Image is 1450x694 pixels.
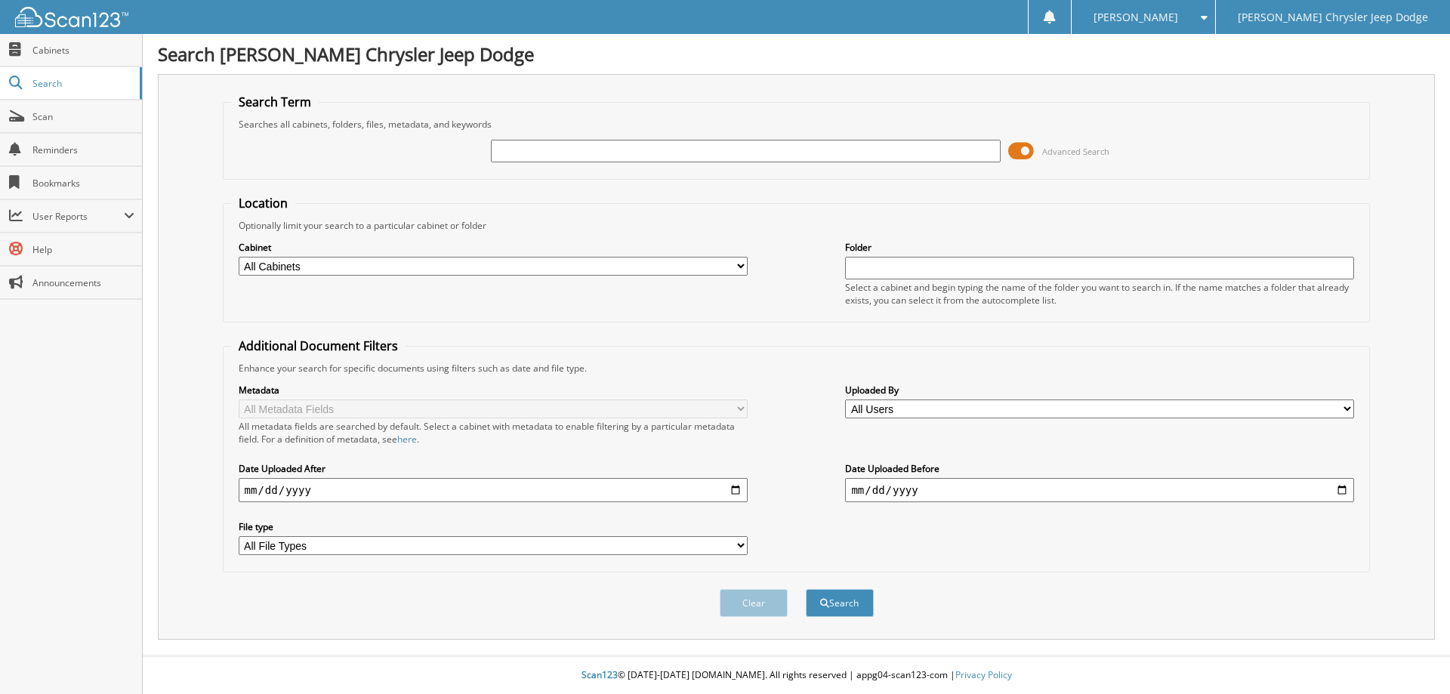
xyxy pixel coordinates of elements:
[1094,13,1178,22] span: [PERSON_NAME]
[32,143,134,156] span: Reminders
[806,589,874,617] button: Search
[720,589,788,617] button: Clear
[845,384,1354,396] label: Uploaded By
[32,77,132,90] span: Search
[845,241,1354,254] label: Folder
[231,362,1362,375] div: Enhance your search for specific documents using filters such as date and file type.
[1042,146,1109,157] span: Advanced Search
[582,668,618,681] span: Scan123
[32,243,134,256] span: Help
[231,118,1362,131] div: Searches all cabinets, folders, files, metadata, and keywords
[845,281,1354,307] div: Select a cabinet and begin typing the name of the folder you want to search in. If the name match...
[239,384,748,396] label: Metadata
[15,7,128,27] img: scan123-logo-white.svg
[32,210,124,223] span: User Reports
[239,241,748,254] label: Cabinet
[32,276,134,289] span: Announcements
[239,520,748,533] label: File type
[231,195,295,211] legend: Location
[158,42,1435,66] h1: Search [PERSON_NAME] Chrysler Jeep Dodge
[239,462,748,475] label: Date Uploaded After
[32,177,134,190] span: Bookmarks
[143,657,1450,694] div: © [DATE]-[DATE] [DOMAIN_NAME]. All rights reserved | appg04-scan123-com |
[239,420,748,446] div: All metadata fields are searched by default. Select a cabinet with metadata to enable filtering b...
[32,44,134,57] span: Cabinets
[32,110,134,123] span: Scan
[845,478,1354,502] input: end
[845,462,1354,475] label: Date Uploaded Before
[231,94,319,110] legend: Search Term
[1238,13,1428,22] span: [PERSON_NAME] Chrysler Jeep Dodge
[239,478,748,502] input: start
[231,219,1362,232] div: Optionally limit your search to a particular cabinet or folder
[397,433,417,446] a: here
[955,668,1012,681] a: Privacy Policy
[231,338,406,354] legend: Additional Document Filters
